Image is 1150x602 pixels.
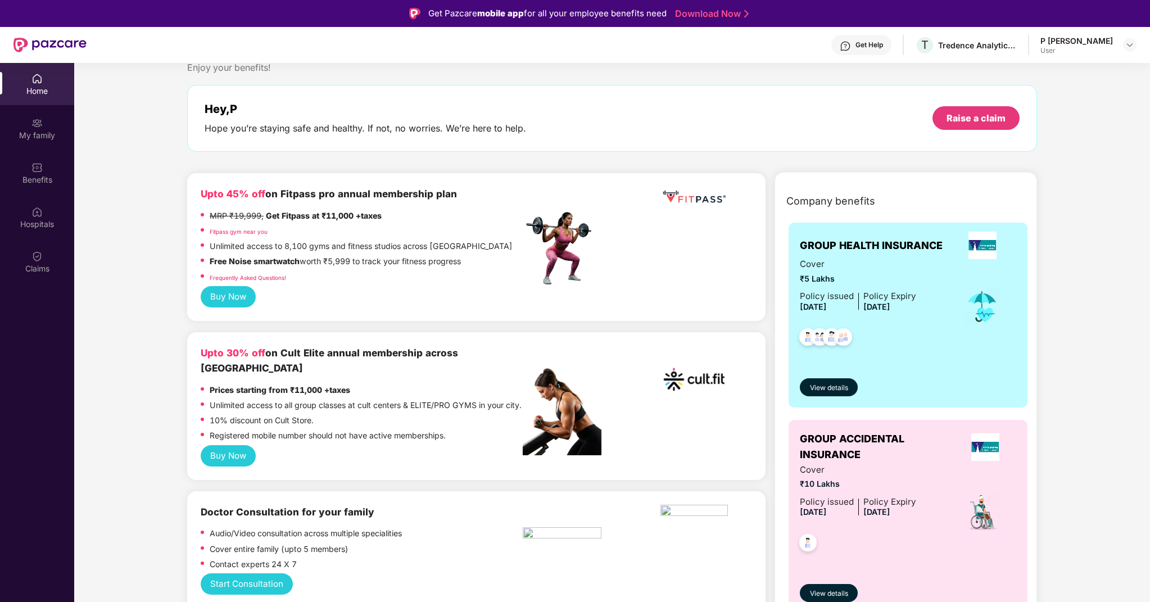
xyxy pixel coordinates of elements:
img: svg+xml;base64,PHN2ZyB3aWR0aD0iMjAiIGhlaWdodD0iMjAiIHZpZXdCb3g9IjAgMCAyMCAyMCIgZmlsbD0ibm9uZSIgeG... [31,117,43,129]
button: Buy Now [201,286,256,307]
div: Raise a claim [947,112,1006,124]
img: insurerLogo [968,232,997,259]
img: svg+xml;base64,PHN2ZyB4bWxucz0iaHR0cDovL3d3dy53My5vcmcvMjAwMC9zdmciIHdpZHRoPSI0OC45NDMiIGhlaWdodD... [830,325,857,352]
div: Hey, P [205,102,526,116]
del: MRP ₹19,999, [210,211,264,220]
button: Buy Now [201,445,256,467]
span: T [921,38,929,52]
img: svg+xml;base64,PHN2ZyBpZD0iSG9zcGl0YWxzIiB4bWxucz0iaHR0cDovL3d3dy53My5vcmcvMjAwMC9zdmciIHdpZHRoPS... [31,206,43,218]
div: P [PERSON_NAME] [1040,35,1113,46]
span: [DATE] [800,302,827,311]
img: Logo [409,8,420,19]
img: pngtree-physiotherapy-physiotherapist-rehab-disability-stretching-png-image_6063262.png [523,527,601,542]
img: svg+xml;base64,PHN2ZyBpZD0iQmVuZWZpdHMiIHhtbG5zPSJodHRwOi8vd3d3LnczLm9yZy8yMDAwL3N2ZyIgd2lkdGg9Ij... [31,162,43,173]
p: Contact experts 24 X 7 [210,558,297,571]
span: [DATE] [863,302,890,311]
img: svg+xml;base64,PHN2ZyB4bWxucz0iaHR0cDovL3d3dy53My5vcmcvMjAwMC9zdmciIHdpZHRoPSI0OC45NDMiIGhlaWdodD... [818,325,845,352]
span: View details [810,589,848,599]
span: [DATE] [800,507,827,517]
p: 10% discount on Cult Store. [210,414,314,427]
div: Policy issued [800,495,854,509]
div: Policy Expiry [863,495,916,509]
button: View details [800,378,857,396]
img: cult.png [660,346,728,413]
span: GROUP HEALTH INSURANCE [800,238,943,254]
button: Start Consultation [201,573,293,595]
strong: mobile app [477,8,524,19]
div: Hope you’re staying safe and healthy. If not, no worries. We’re here to help. [205,123,526,134]
b: on Fitpass pro annual membership plan [201,188,457,200]
p: Unlimited access to 8,100 gyms and fitness studios across [GEOGRAPHIC_DATA] [210,240,513,252]
b: Upto 30% off [201,347,265,359]
span: ₹5 Lakhs [800,273,916,285]
a: Download Now [675,8,745,20]
div: User [1040,46,1113,55]
b: on Cult Elite annual membership across [GEOGRAPHIC_DATA] [201,347,458,374]
p: Registered mobile number should not have active memberships. [210,429,446,442]
img: insurerLogo [971,433,999,461]
img: svg+xml;base64,PHN2ZyB4bWxucz0iaHR0cDovL3d3dy53My5vcmcvMjAwMC9zdmciIHdpZHRoPSI0OC45MTUiIGhlaWdodD... [806,325,834,352]
img: pc2.png [523,368,601,455]
div: Get Help [855,40,883,49]
img: svg+xml;base64,PHN2ZyBpZD0iRHJvcGRvd24tMzJ4MzIiIHhtbG5zPSJodHRwOi8vd3d3LnczLm9yZy8yMDAwL3N2ZyIgd2... [1125,40,1134,49]
img: Stroke [744,8,749,20]
div: Policy issued [800,289,854,303]
span: View details [810,383,848,393]
button: View details [800,584,857,602]
span: GROUP ACCIDENTAL INSURANCE [800,431,954,463]
div: Policy Expiry [863,289,916,303]
b: Upto 45% off [201,188,265,200]
img: fpp.png [523,209,601,288]
div: Enjoy your benefits! [187,62,1037,74]
a: Frequently Asked Questions! [210,274,286,281]
p: worth ₹5,999 to track your fitness progress [210,255,461,268]
div: Tredence Analytics Solutions Private Limited [938,40,1017,51]
span: [DATE] [863,507,890,517]
p: Audio/Video consultation across multiple specialities [210,527,402,540]
img: fppp.png [660,187,728,207]
img: svg+xml;base64,PHN2ZyBpZD0iQ2xhaW0iIHhtbG5zPSJodHRwOi8vd3d3LnczLm9yZy8yMDAwL3N2ZyIgd2lkdGg9IjIwIi... [31,251,43,262]
img: svg+xml;base64,PHN2ZyB4bWxucz0iaHR0cDovL3d3dy53My5vcmcvMjAwMC9zdmciIHdpZHRoPSI0OC45NDMiIGhlaWdodD... [794,531,822,558]
img: icon [964,288,1000,325]
strong: Get Fitpass at ₹11,000 +taxes [266,211,382,220]
span: ₹10 Lakhs [800,478,916,490]
img: icon [963,492,1002,532]
img: New Pazcare Logo [13,38,87,52]
img: svg+xml;base64,PHN2ZyB4bWxucz0iaHR0cDovL3d3dy53My5vcmcvMjAwMC9zdmciIHdpZHRoPSI0OC45NDMiIGhlaWdodD... [794,325,822,352]
strong: Prices starting from ₹11,000 +taxes [210,385,350,395]
p: Unlimited access to all group classes at cult centers & ELITE/PRO GYMS in your city. [210,399,522,411]
span: Company benefits [786,193,875,209]
div: Get Pazcare for all your employee benefits need [428,7,667,20]
span: Cover [800,257,916,271]
a: Fitpass gym near you [210,228,268,235]
p: Cover entire family (upto 5 members) [210,543,348,555]
img: svg+xml;base64,PHN2ZyBpZD0iSGVscC0zMngzMiIgeG1sbnM9Imh0dHA6Ly93d3cudzMub3JnLzIwMDAvc3ZnIiB3aWR0aD... [840,40,851,52]
strong: Free Noise smartwatch [210,256,300,266]
b: Doctor Consultation for your family [201,506,374,518]
span: Cover [800,463,916,477]
img: physica%20-%20Edited.png [660,505,728,519]
img: svg+xml;base64,PHN2ZyBpZD0iSG9tZSIgeG1sbnM9Imh0dHA6Ly93d3cudzMub3JnLzIwMDAvc3ZnIiB3aWR0aD0iMjAiIG... [31,73,43,84]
